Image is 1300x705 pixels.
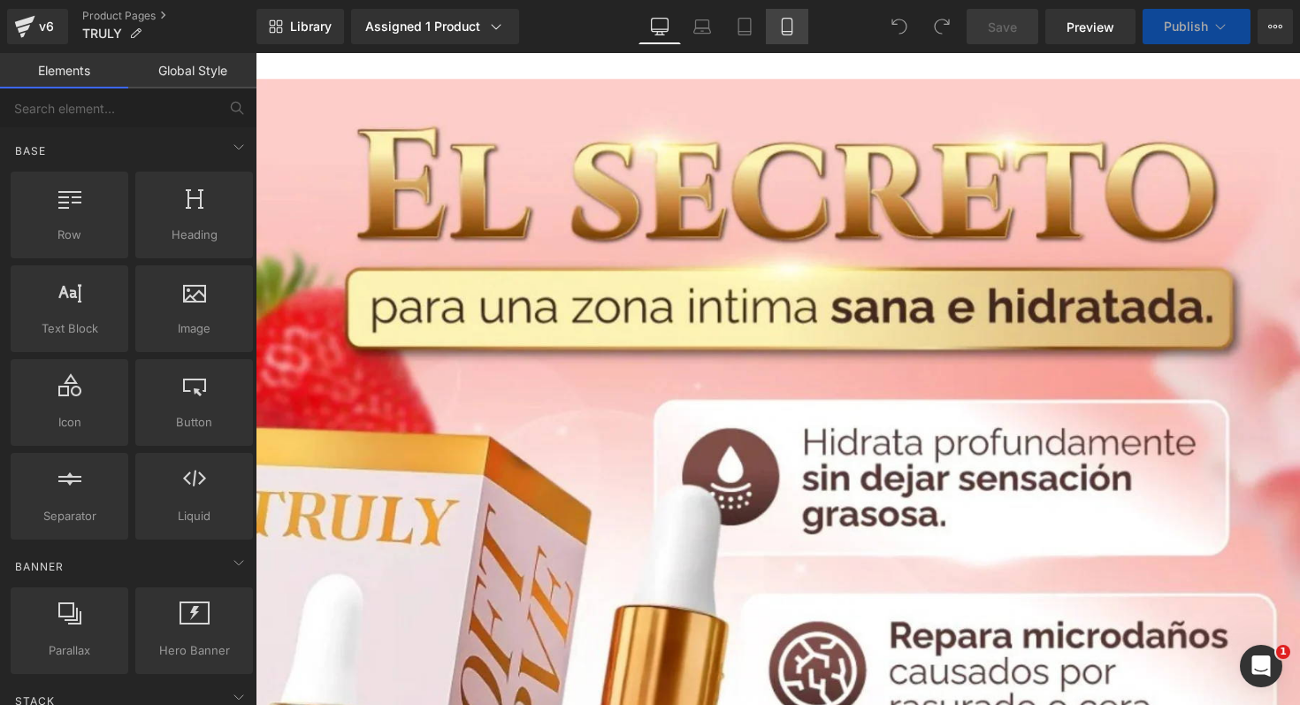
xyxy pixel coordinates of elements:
[35,15,57,38] div: v6
[13,558,65,575] span: Banner
[766,9,808,44] a: Mobile
[1164,19,1208,34] span: Publish
[7,9,68,44] a: v6
[1240,645,1282,687] iframe: Intercom live chat
[365,18,505,35] div: Assigned 1 Product
[82,27,122,41] span: TRULY
[882,9,917,44] button: Undo
[1067,18,1114,36] span: Preview
[16,413,123,432] span: Icon
[290,19,332,34] span: Library
[723,9,766,44] a: Tablet
[16,319,123,338] span: Text Block
[924,9,960,44] button: Redo
[988,18,1017,36] span: Save
[1258,9,1293,44] button: More
[16,226,123,244] span: Row
[141,507,248,525] span: Liquid
[1143,9,1250,44] button: Publish
[141,413,248,432] span: Button
[16,641,123,660] span: Parallax
[639,9,681,44] a: Desktop
[16,507,123,525] span: Separator
[141,319,248,338] span: Image
[82,9,256,23] a: Product Pages
[13,142,48,159] span: Base
[256,9,344,44] a: New Library
[681,9,723,44] a: Laptop
[128,53,256,88] a: Global Style
[141,226,248,244] span: Heading
[1276,645,1290,659] span: 1
[1045,9,1136,44] a: Preview
[141,641,248,660] span: Hero Banner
